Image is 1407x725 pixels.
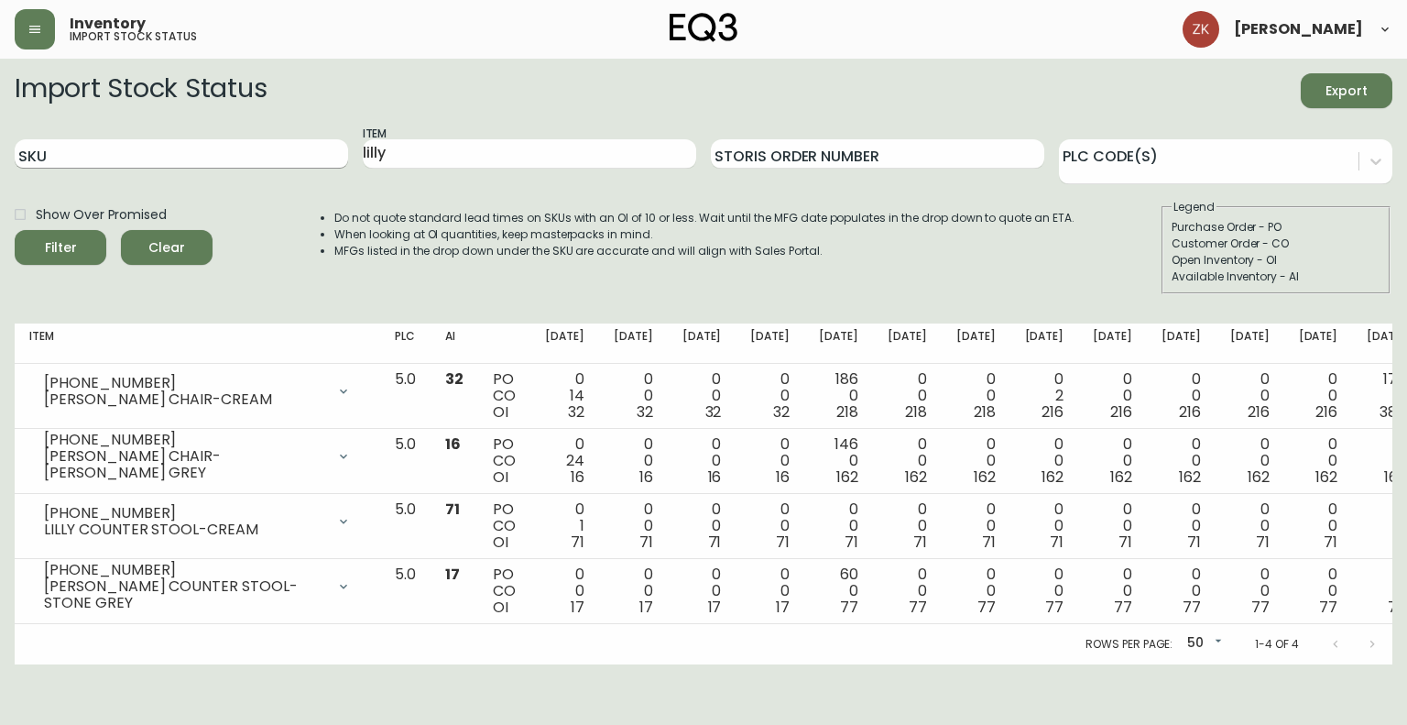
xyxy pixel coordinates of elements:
span: 71 [776,532,790,553]
div: 0 0 [682,371,722,421]
div: 0 0 [750,371,790,421]
div: 0 0 [1093,501,1132,551]
span: 77 [1114,597,1132,618]
span: 218 [905,401,927,423]
div: 0 0 [682,436,722,486]
div: [PERSON_NAME] CHAIR-CREAM [44,391,325,408]
span: 162 [1179,467,1201,488]
div: 0 0 [1162,436,1201,486]
span: 162 [974,467,996,488]
div: 0 0 [545,566,584,616]
div: 0 0 [819,501,858,551]
span: 216 [1179,401,1201,423]
td: 5.0 [380,364,431,429]
th: [DATE] [1216,324,1284,364]
span: 77 [1251,597,1270,618]
td: 5.0 [380,429,431,494]
div: 50 [1180,629,1226,659]
div: 0 0 [614,371,653,421]
span: 77 [977,597,996,618]
div: 0 0 [956,436,996,486]
div: 0 0 [1162,371,1201,421]
span: 17 [639,597,653,618]
span: 216 [1042,401,1063,423]
span: 16 [708,467,722,488]
th: [DATE] [942,324,1010,364]
div: 0 0 [1367,501,1406,551]
span: 71 [913,532,927,553]
span: Export [1315,80,1378,103]
span: 162 [1315,467,1337,488]
span: 218 [836,401,858,423]
div: 0 0 [956,501,996,551]
div: Purchase Order - PO [1172,219,1380,236]
div: 0 0 [1093,566,1132,616]
span: 162 [1384,467,1406,488]
th: [DATE] [736,324,804,364]
div: 0 2 [1025,371,1064,421]
div: 0 0 [750,566,790,616]
div: 0 14 [545,371,584,421]
th: Item [15,324,380,364]
button: Clear [121,230,213,265]
span: 216 [1315,401,1337,423]
div: PO CO [493,371,516,421]
span: 162 [905,467,927,488]
div: 0 24 [545,436,584,486]
div: 0 0 [1162,501,1201,551]
div: Open Inventory - OI [1172,252,1380,269]
div: 0 0 [750,436,790,486]
th: AI [431,324,478,364]
td: 5.0 [380,559,431,624]
span: 71 [1187,532,1201,553]
span: 162 [836,467,858,488]
span: 216 [1248,401,1270,423]
span: 162 [1110,467,1132,488]
div: 0 0 [1230,436,1270,486]
span: OI [493,597,508,618]
span: 32 [568,401,584,423]
li: MFGs listed in the drop down under the SKU are accurate and will align with Sales Portal. [334,243,1074,259]
div: 0 0 [1299,436,1338,486]
span: OI [493,532,508,553]
div: PO CO [493,436,516,486]
div: 0 0 [614,436,653,486]
div: [PHONE_NUMBER][PERSON_NAME] COUNTER STOOL-STONE GREY [29,566,365,607]
span: 386 [1380,401,1406,423]
span: 77 [1319,597,1337,618]
div: Customer Order - CO [1172,236,1380,252]
div: 0 0 [750,501,790,551]
span: 17 [571,597,584,618]
div: 0 0 [1230,501,1270,551]
span: 71 [1118,532,1132,553]
span: 16 [445,434,461,455]
div: 170 0 [1367,371,1406,421]
th: [DATE] [1078,324,1147,364]
span: [PERSON_NAME] [1234,22,1363,37]
div: 0 0 [888,501,927,551]
p: 1-4 of 4 [1255,636,1299,653]
div: 0 0 [888,371,927,421]
span: 71 [708,532,722,553]
span: 216 [1110,401,1132,423]
th: [DATE] [1284,324,1353,364]
div: 0 0 [1299,566,1338,616]
div: [PHONE_NUMBER] [44,562,325,578]
span: 16 [571,467,584,488]
div: [PHONE_NUMBER] [44,505,325,522]
span: 71 [445,499,460,520]
span: 17 [776,597,790,618]
td: 5.0 [380,494,431,559]
th: [DATE] [1147,324,1216,364]
span: 218 [974,401,996,423]
div: 0 0 [888,566,927,616]
th: [DATE] [530,324,599,364]
div: 0 0 [1093,436,1132,486]
th: [DATE] [668,324,736,364]
span: 17 [708,597,722,618]
th: [DATE] [873,324,942,364]
div: [PHONE_NUMBER] [44,432,325,448]
div: [PHONE_NUMBER][PERSON_NAME] CHAIR-[PERSON_NAME] GREY [29,436,365,477]
span: 71 [1256,532,1270,553]
div: 0 0 [614,566,653,616]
